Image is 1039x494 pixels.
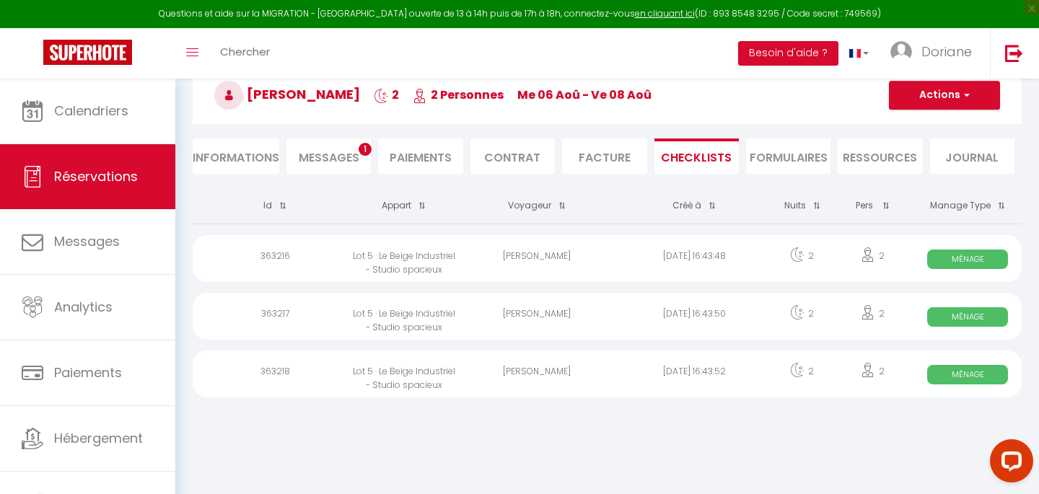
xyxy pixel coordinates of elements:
th: Nuits [773,188,830,224]
span: Messages [54,232,120,250]
div: 2 [831,235,914,282]
div: 2 [773,293,830,340]
li: Facture [562,138,646,174]
div: 2 [773,350,830,397]
div: Lot 5 · Le Beige Industriel - Studio spacieux [350,350,457,397]
th: Créé à [615,188,773,224]
span: Messages [299,149,359,166]
a: en cliquant ici [635,7,695,19]
a: ... Doriane [880,28,990,79]
div: 2 [773,235,830,282]
span: Calendriers [54,102,128,120]
li: Paiements [378,138,462,174]
th: Pers. [831,188,914,224]
span: Chercher [220,44,270,59]
div: [DATE] 16:43:50 [615,293,773,340]
div: [PERSON_NAME] [458,235,615,282]
span: 2 Personnes [413,87,504,103]
a: Chercher [209,28,281,79]
li: Ressources [838,138,922,174]
span: Ménage [927,250,1008,269]
li: Journal [930,138,1014,174]
li: CHECKLISTS [654,138,739,174]
img: logout [1005,44,1023,62]
div: 2 [831,293,914,340]
li: Informations [193,138,279,174]
div: Lot 5 · Le Beige Industriel - Studio spacieux [350,293,457,340]
div: [PERSON_NAME] [458,293,615,340]
img: ... [890,41,912,63]
li: FORMULAIRES [746,138,830,174]
span: Ménage [927,307,1008,327]
img: Super Booking [43,40,132,65]
th: Manage Type [914,188,1022,224]
div: [DATE] 16:43:48 [615,235,773,282]
span: 2 [374,87,399,103]
div: [DATE] 16:43:52 [615,350,773,397]
span: me 06 Aoû - ve 08 Aoû [517,87,652,103]
div: [PERSON_NAME] [458,350,615,397]
div: 363216 [193,235,350,282]
span: 1 [359,143,372,156]
div: 363218 [193,350,350,397]
span: Analytics [54,298,113,316]
button: Besoin d'aide ? [738,41,838,66]
span: Id [256,199,272,211]
div: Lot 5 · Le Beige Industriel - Studio spacieux [350,235,457,282]
li: Contrat [470,138,555,174]
span: Doriane [921,43,972,61]
iframe: LiveChat chat widget [978,433,1039,494]
span: [PERSON_NAME] [214,85,360,103]
span: Ménage [927,365,1008,384]
span: Hébergement [54,429,143,447]
div: 2 [831,350,914,397]
span: Réservations [54,167,138,185]
th: Appart [350,188,457,224]
span: Paiements [54,363,122,381]
button: Actions [889,81,1000,110]
div: 363217 [193,293,350,340]
th: Voyageur [458,188,615,224]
